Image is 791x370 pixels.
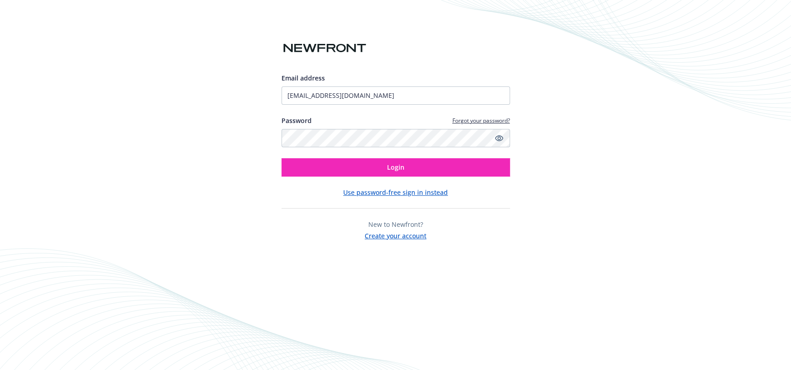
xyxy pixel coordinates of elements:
img: Newfront logo [281,40,368,56]
a: Forgot your password? [452,117,510,124]
button: Login [281,158,510,177]
label: Password [281,116,312,125]
span: Login [387,163,404,172]
button: Create your account [365,229,426,241]
span: New to Newfront? [368,220,423,229]
input: Enter your email [281,86,510,105]
a: Show password [494,133,504,144]
button: Use password-free sign in instead [343,188,448,197]
input: Enter your password [281,129,510,147]
span: Email address [281,74,325,82]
